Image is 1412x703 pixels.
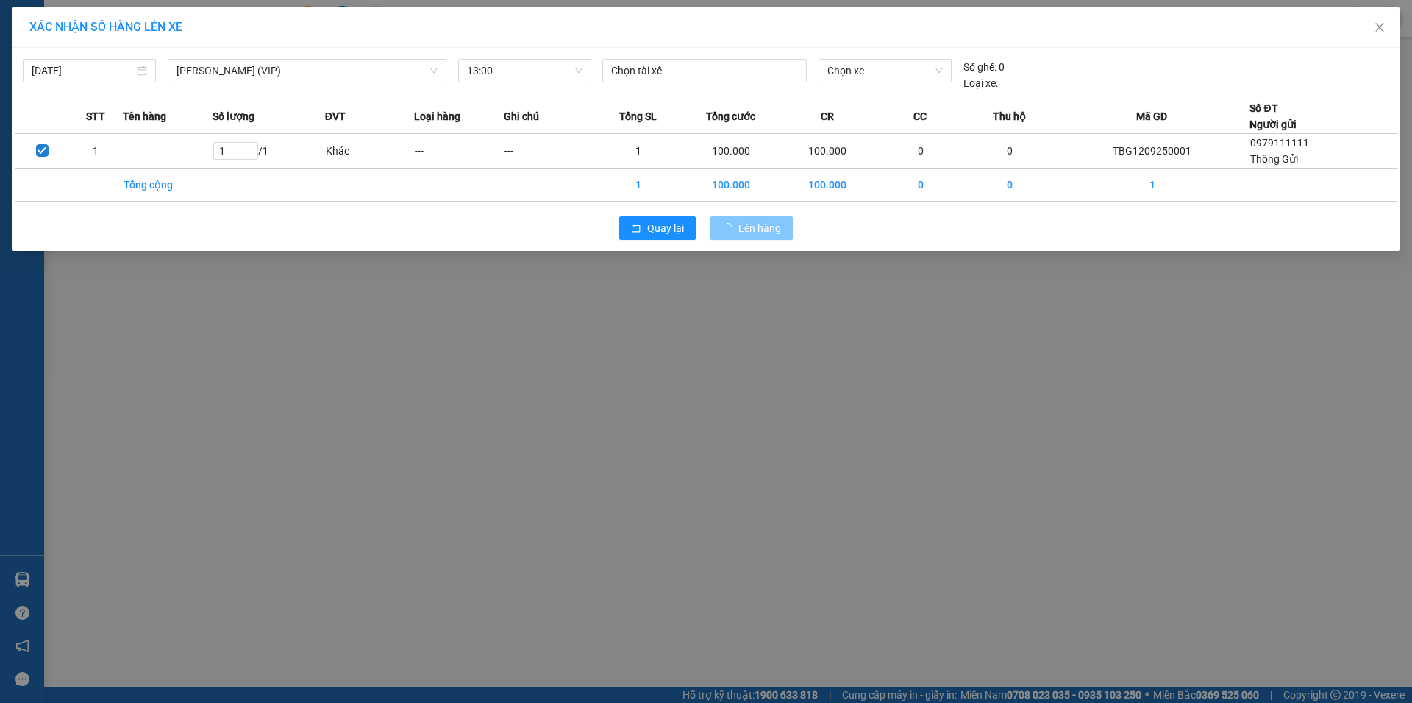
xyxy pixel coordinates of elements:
span: rollback [631,223,641,235]
td: 1 [69,134,123,169]
td: --- [504,134,593,169]
td: 0 [966,134,1055,169]
span: CR [821,108,834,124]
span: Tên hàng [123,108,166,124]
button: Close [1359,7,1400,49]
td: 0 [876,134,966,169]
td: / 1 [213,134,325,169]
input: 13/09/2025 [32,63,134,79]
span: Lên hàng [738,220,781,236]
span: STT [86,108,105,124]
td: 0 [876,169,966,202]
button: Lên hàng [710,216,793,240]
button: rollbackQuay lại [619,216,696,240]
span: Số lượng [213,108,254,124]
td: 100.000 [682,169,779,202]
td: 0 [966,169,1055,202]
td: Tổng cộng [123,169,213,202]
td: 1 [1055,169,1249,202]
td: 100.000 [682,134,779,169]
span: Tổng cước [706,108,755,124]
span: Loại hàng [414,108,460,124]
span: Loại xe: [963,75,998,91]
td: TBG1209250001 [1055,134,1249,169]
span: Số ghế: [963,59,996,75]
span: close [1374,21,1386,33]
div: 0 [963,59,1005,75]
td: --- [414,134,504,169]
td: 1 [593,169,683,202]
span: Thu hộ [993,108,1026,124]
span: loading [722,223,738,233]
span: Thông Gửi [1250,153,1298,165]
td: 100.000 [780,169,876,202]
span: XÁC NHẬN SỐ HÀNG LÊN XE [29,20,182,34]
span: ĐVT [325,108,346,124]
span: Mã GD [1136,108,1167,124]
td: 100.000 [780,134,876,169]
td: 1 [593,134,683,169]
div: Số ĐT Người gửi [1249,100,1297,133]
span: Cà Mau - Cao Bằng (VIP) [176,60,438,82]
span: Quay lại [647,220,684,236]
span: down [429,66,438,75]
span: 13:00 [467,60,582,82]
span: Chọn xe [827,60,942,82]
td: Khác [325,134,415,169]
span: Ghi chú [504,108,539,124]
span: 0979111111 [1250,137,1309,149]
span: CC [913,108,927,124]
span: Tổng SL [619,108,657,124]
